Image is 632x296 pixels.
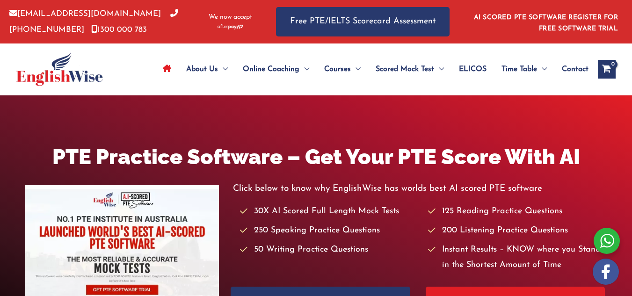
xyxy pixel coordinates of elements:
img: white-facebook.png [593,259,619,285]
span: Time Table [501,53,537,86]
li: 125 Reading Practice Questions [428,204,607,219]
a: CoursesMenu Toggle [317,53,368,86]
li: 30X AI Scored Full Length Mock Tests [240,204,419,219]
p: Click below to know why EnglishWise has worlds best AI scored PTE software [233,181,607,196]
span: Menu Toggle [218,53,228,86]
li: 200 Listening Practice Questions [428,223,607,238]
span: Contact [562,53,588,86]
a: View Shopping Cart, empty [598,60,616,79]
h1: PTE Practice Software – Get Your PTE Score With AI [25,142,607,172]
img: Afterpay-Logo [218,24,243,29]
a: AI SCORED PTE SOFTWARE REGISTER FOR FREE SOFTWARE TRIAL [474,14,618,32]
a: Free PTE/IELTS Scorecard Assessment [276,7,450,36]
img: cropped-ew-logo [16,52,103,86]
span: Online Coaching [243,53,299,86]
aside: Header Widget 1 [468,7,623,37]
span: Scored Mock Test [376,53,434,86]
li: Instant Results – KNOW where you Stand in the Shortest Amount of Time [428,242,607,274]
span: Menu Toggle [351,53,361,86]
span: About Us [186,53,218,86]
li: 50 Writing Practice Questions [240,242,419,258]
span: Menu Toggle [537,53,547,86]
li: 250 Speaking Practice Questions [240,223,419,238]
span: Menu Toggle [299,53,309,86]
span: Courses [324,53,351,86]
a: ELICOS [451,53,494,86]
a: About UsMenu Toggle [179,53,235,86]
span: ELICOS [459,53,487,86]
a: [EMAIL_ADDRESS][DOMAIN_NAME] [9,10,161,18]
a: 1300 000 783 [91,26,147,34]
span: Menu Toggle [434,53,444,86]
nav: Site Navigation: Main Menu [155,53,588,86]
span: We now accept [209,13,252,22]
a: Time TableMenu Toggle [494,53,554,86]
a: Scored Mock TestMenu Toggle [368,53,451,86]
a: [PHONE_NUMBER] [9,10,178,33]
a: Online CoachingMenu Toggle [235,53,317,86]
a: Contact [554,53,588,86]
